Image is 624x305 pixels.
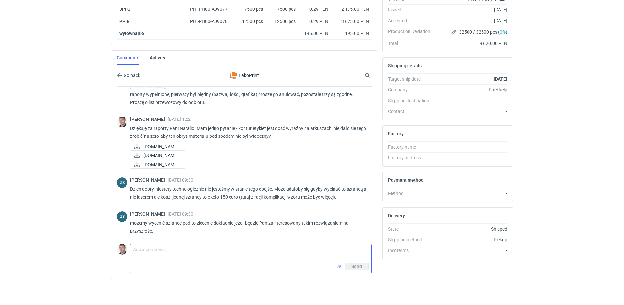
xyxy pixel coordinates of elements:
div: 2 175.00 PLN [334,6,369,12]
div: Pickup [436,236,507,243]
figcaption: ZS [117,211,127,222]
div: [DATE] [436,17,507,24]
div: Incoterms [388,247,436,254]
div: Packhelp [436,87,507,93]
div: Shipping method [388,236,436,243]
div: 0.29 PLN [301,6,328,12]
h2: Delivery [388,213,405,218]
div: ac9ce06a35a2-5758.jpg [130,143,185,151]
a: JPFQ [119,7,131,12]
div: State [388,226,436,232]
span: [DOMAIN_NAME]... [143,143,180,150]
div: - [436,144,507,150]
div: Factory name [388,144,436,150]
div: Issued [388,7,436,13]
div: - [436,108,507,115]
div: - [436,190,507,197]
div: [DATE] [436,7,507,13]
button: Go back [117,72,141,79]
strong: wyrównanie [119,31,144,36]
div: Zuzanna Szygenda [117,211,127,222]
a: [DOMAIN_NAME]... [130,152,185,159]
a: PHIE [119,19,129,24]
p: Dzień dobry, niestety technologicznie nie jesteśmy w stanie tego obejść. Może udałoby się gdyby w... [130,185,366,201]
h2: Shipping details [388,63,422,68]
a: Comments [117,51,139,65]
button: Send [345,263,369,270]
h2: Payment method [388,177,423,183]
span: 32500 / 32500 pcs ( ) [459,29,507,35]
div: LaboPrint [191,72,298,79]
span: [DATE] 12:21 [168,117,193,122]
div: Company [388,87,436,93]
a: [DOMAIN_NAME]... [130,161,185,169]
div: Factory address [388,154,436,161]
div: Production Deviation [388,28,436,36]
img: Maciej Sikora [117,117,127,127]
p: Dziękuję za raporty Pani Natalio. Mam jedno pytanie - kontur etykiet jest dość wyraźny na arkusza... [130,124,366,140]
img: Maciej Sikora [117,244,127,255]
div: 195.00 PLN [301,30,328,37]
span: Go back [122,73,140,78]
div: Method [388,190,436,197]
strong: [DATE] [494,76,507,82]
span: [PERSON_NAME] [130,177,168,183]
div: 195.00 PLN [334,30,369,37]
img: LaboPrint [230,72,237,79]
div: 7500 pcs [236,3,266,15]
div: Target ship date [388,76,436,82]
span: [DATE] 09:30 [168,211,193,217]
figcaption: ZS [117,177,127,188]
a: [DOMAIN_NAME]... [130,143,185,151]
div: eb647865f1c4-5761.jpg [130,152,185,159]
span: [PERSON_NAME] [130,117,168,122]
div: 7500 pcs [266,3,298,15]
div: Shipped [436,226,507,232]
h2: Factory [388,131,404,136]
p: [PERSON_NAME], raporty wypełnione, pierwszy był błędny (nazwa, ilości, grafika) proszę go anulowa... [130,83,366,106]
span: Send [351,264,362,269]
span: [DOMAIN_NAME]... [143,152,180,159]
div: 3 625.00 PLN [334,18,369,24]
p: możemy wycenić sztance pod to zlecenie dokładnie jeżeli będzie Pan zainteresowany takim rozwiązan... [130,219,366,235]
div: 0.29 PLN [301,18,328,24]
div: - [436,154,507,161]
a: Activity [150,51,165,65]
button: Edit production Deviation [450,28,458,36]
div: - [436,247,507,254]
div: PHI-PH00-A09077 [190,6,234,12]
input: Search [364,72,384,79]
div: 9 620.00 PLN [436,40,507,47]
div: 2a0c1e17314b-5762.jpg [130,161,185,169]
div: Zuzanna Szygenda [117,177,127,188]
span: 0% [500,29,506,35]
span: [DOMAIN_NAME]... [143,161,180,168]
span: [PERSON_NAME] [130,211,168,217]
div: Contact [388,108,436,115]
div: 12500 pcs [266,15,298,27]
div: Accepted [388,17,436,24]
div: PHI-PH00-A09078 [190,18,234,24]
div: 12500 pcs [236,15,266,27]
span: [DATE] 09:30 [168,177,193,183]
div: Total [388,40,436,47]
div: Shipping destination [388,97,436,104]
